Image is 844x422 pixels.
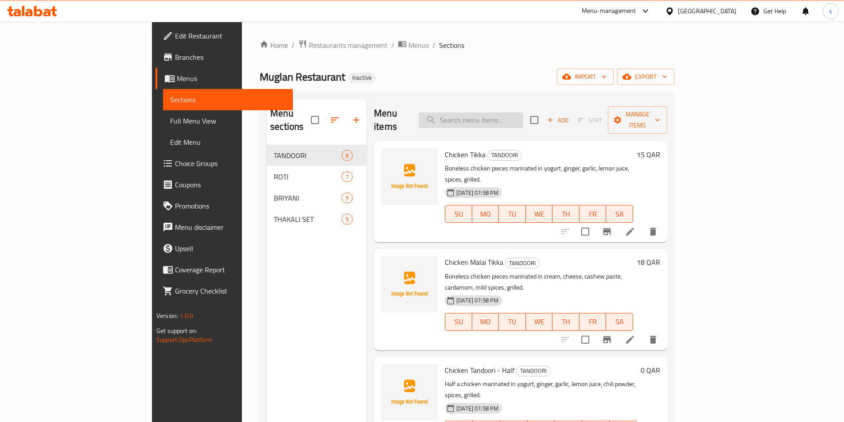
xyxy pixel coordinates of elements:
[606,313,633,331] button: SA
[476,208,496,221] span: MO
[381,364,438,421] img: Chicken Tandoori - Half
[267,209,367,230] div: THAKALI SET9
[349,73,375,83] div: Inactive
[606,205,633,223] button: SA
[156,174,293,195] a: Coupons
[610,208,630,221] span: SA
[526,313,553,331] button: WE
[499,205,526,223] button: TU
[342,194,352,202] span: 9
[156,280,293,302] a: Grocery Checklist
[610,315,630,328] span: SA
[582,6,636,16] div: Menu-management
[637,148,660,161] h6: 15 QAR
[163,110,293,132] a: Full Menu View
[516,366,551,376] div: TANDOORI
[583,315,603,328] span: FR
[488,150,521,160] span: TANDOORI
[615,109,660,131] span: Manage items
[453,189,502,197] span: [DATE] 07:58 PM
[476,315,496,328] span: MO
[445,364,514,377] span: Chicken Tandoori - Half
[156,46,293,68] a: Branches
[260,39,674,51] nav: breadcrumb
[502,208,522,221] span: TU
[156,25,293,46] a: Edit Restaurant
[274,171,342,182] span: ROTI
[624,71,667,82] span: export
[156,238,293,259] a: Upsell
[432,40,436,50] li: /
[525,111,544,129] span: Select section
[576,222,595,241] span: Select to update
[445,271,633,293] p: Boneless chicken pieces marinated in cream, cheese, cashew paste, cardamom, mild spices, grilled.
[274,150,342,161] span: TANDOORI
[175,179,286,190] span: Coupons
[608,106,667,134] button: Manage items
[292,40,295,50] li: /
[260,67,345,87] span: Muglan Restaurant
[175,201,286,211] span: Promotions
[175,222,286,232] span: Menu disclaimer
[170,94,286,105] span: Sections
[641,364,660,376] h6: 0 QAR
[642,329,664,350] button: delete
[163,132,293,153] a: Edit Menu
[472,205,499,223] button: MO
[170,137,286,147] span: Edit Menu
[445,148,486,161] span: Chicken Tikka
[267,166,367,187] div: ROTI7
[625,334,635,345] a: Edit menu item
[309,40,388,50] span: Restaurants management
[572,113,608,127] span: Select section first
[342,150,353,161] div: items
[342,171,353,182] div: items
[529,315,549,328] span: WE
[544,113,572,127] button: Add
[156,153,293,174] a: Choice Groups
[408,40,429,50] span: Menus
[596,221,618,242] button: Branch-specific-item
[398,39,429,51] a: Menus
[583,208,603,221] span: FR
[580,205,607,223] button: FR
[502,315,522,328] span: TU
[346,109,367,131] button: Add section
[274,193,342,203] div: BRIYANI
[298,39,388,51] a: Restaurants management
[439,40,464,50] span: Sections
[499,313,526,331] button: TU
[267,187,367,209] div: BRIYANI9
[274,214,342,225] span: THAKALI SET
[564,71,607,82] span: import
[529,208,549,221] span: WE
[156,310,178,321] span: Version:
[556,208,576,221] span: TH
[324,109,346,131] span: Sort sections
[156,195,293,217] a: Promotions
[472,313,499,331] button: MO
[487,150,522,161] div: TANDOORI
[678,6,736,16] div: [GEOGRAPHIC_DATA]
[505,258,540,268] div: TANDOORI
[580,313,607,331] button: FR
[556,315,576,328] span: TH
[552,313,580,331] button: TH
[342,151,352,160] span: 8
[267,145,367,166] div: TANDOORI8
[381,148,438,205] img: Chicken Tikka
[637,256,660,268] h6: 18 QAR
[170,116,286,126] span: Full Menu View
[544,113,572,127] span: Add item
[175,243,286,254] span: Upsell
[163,89,293,110] a: Sections
[445,256,503,269] span: Chicken Malai Tikka
[156,334,213,345] a: Support.OpsPlatform
[342,193,353,203] div: items
[391,40,394,50] li: /
[829,6,832,16] span: s
[449,208,468,221] span: SU
[175,264,286,275] span: Coverage Report
[576,330,595,349] span: Select to update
